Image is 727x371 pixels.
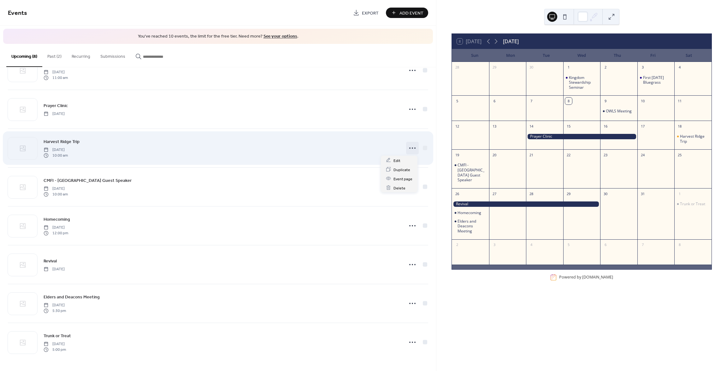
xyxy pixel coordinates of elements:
[263,32,297,41] a: See your options
[44,153,68,159] span: 10:00 am
[44,341,66,347] span: [DATE]
[44,230,68,236] span: 12:00 pm
[491,242,498,248] div: 3
[565,190,572,197] div: 29
[44,102,68,109] a: Prayer Clinic
[9,33,427,40] span: You've reached 10 events, the limit for the free tier. Need more? .
[565,64,572,71] div: 1
[674,134,712,144] div: Harvest Ridge Trip
[643,75,672,85] div: First [DATE] Bluegrass
[44,308,66,314] span: 5:30 pm
[457,49,493,62] div: Sun
[563,75,600,90] div: Kingdom Stewardship Seminar
[676,190,683,197] div: 1
[458,210,481,215] div: Homecoming
[454,152,461,159] div: 19
[6,44,42,67] button: Upcoming (8)
[491,190,498,197] div: 27
[606,109,632,114] div: OWLS Meeting
[671,49,706,62] div: Sat
[639,242,646,248] div: 7
[44,302,66,308] span: [DATE]
[600,109,637,114] div: OWLS Meeting
[528,64,535,71] div: 30
[676,64,683,71] div: 4
[639,64,646,71] div: 3
[491,152,498,159] div: 20
[95,44,130,66] button: Submissions
[393,157,400,164] span: Edit
[44,147,68,153] span: [DATE]
[458,163,487,182] div: CMFI - [GEOGRAPHIC_DATA] Guest Speaker
[42,44,67,66] button: Past (2)
[528,152,535,159] div: 21
[44,69,68,75] span: [DATE]
[503,38,519,45] div: [DATE]
[393,176,412,182] span: Event page
[44,257,57,265] a: Revival
[44,216,70,223] a: Homecoming
[491,123,498,130] div: 13
[528,98,535,105] div: 7
[602,64,609,71] div: 2
[602,152,609,159] div: 23
[676,152,683,159] div: 25
[680,134,709,144] div: Harvest Ridge Trip
[564,49,600,62] div: Wed
[602,242,609,248] div: 6
[582,275,613,280] a: [DOMAIN_NAME]
[452,163,489,182] div: CMFI - Mexico Guest Speaker
[454,242,461,248] div: 2
[565,123,572,130] div: 15
[565,242,572,248] div: 5
[491,98,498,105] div: 6
[454,64,461,71] div: 28
[639,190,646,197] div: 31
[493,49,528,62] div: Mon
[44,186,68,191] span: [DATE]
[639,123,646,130] div: 17
[491,64,498,71] div: 29
[565,152,572,159] div: 22
[44,266,65,272] span: [DATE]
[44,75,68,81] span: 11:00 am
[676,98,683,105] div: 11
[639,98,646,105] div: 10
[44,258,57,264] span: Revival
[680,201,705,206] div: Trunk or Treat
[526,134,637,139] div: Prayer Clinic
[528,123,535,130] div: 14
[44,177,132,184] a: CMFI - [GEOGRAPHIC_DATA] Guest Speaker
[565,98,572,105] div: 8
[44,138,80,145] a: Harvest Ridge Trip
[44,224,68,230] span: [DATE]
[348,8,383,18] a: Export
[602,190,609,197] div: 30
[674,201,712,206] div: Trunk or Treat
[452,210,489,215] div: Homecoming
[454,123,461,130] div: 12
[44,294,100,300] span: Elders and Deacons Meeting
[44,293,100,301] a: Elders and Deacons Meeting
[44,332,71,339] a: Trunk or Treat
[602,123,609,130] div: 16
[458,219,487,234] div: Elders and Deacons Meeting
[528,49,564,62] div: Tue
[44,347,66,353] span: 5:00 pm
[569,75,598,90] div: Kingdom Stewardship Seminar
[362,10,379,16] span: Export
[559,275,613,280] div: Powered by
[393,166,410,173] span: Duplicate
[600,49,635,62] div: Thu
[528,190,535,197] div: 28
[393,185,405,191] span: Delete
[676,242,683,248] div: 8
[637,75,675,85] div: First Friday Bluegrass
[452,201,600,207] div: Revival
[454,98,461,105] div: 5
[452,219,489,234] div: Elders and Deacons Meeting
